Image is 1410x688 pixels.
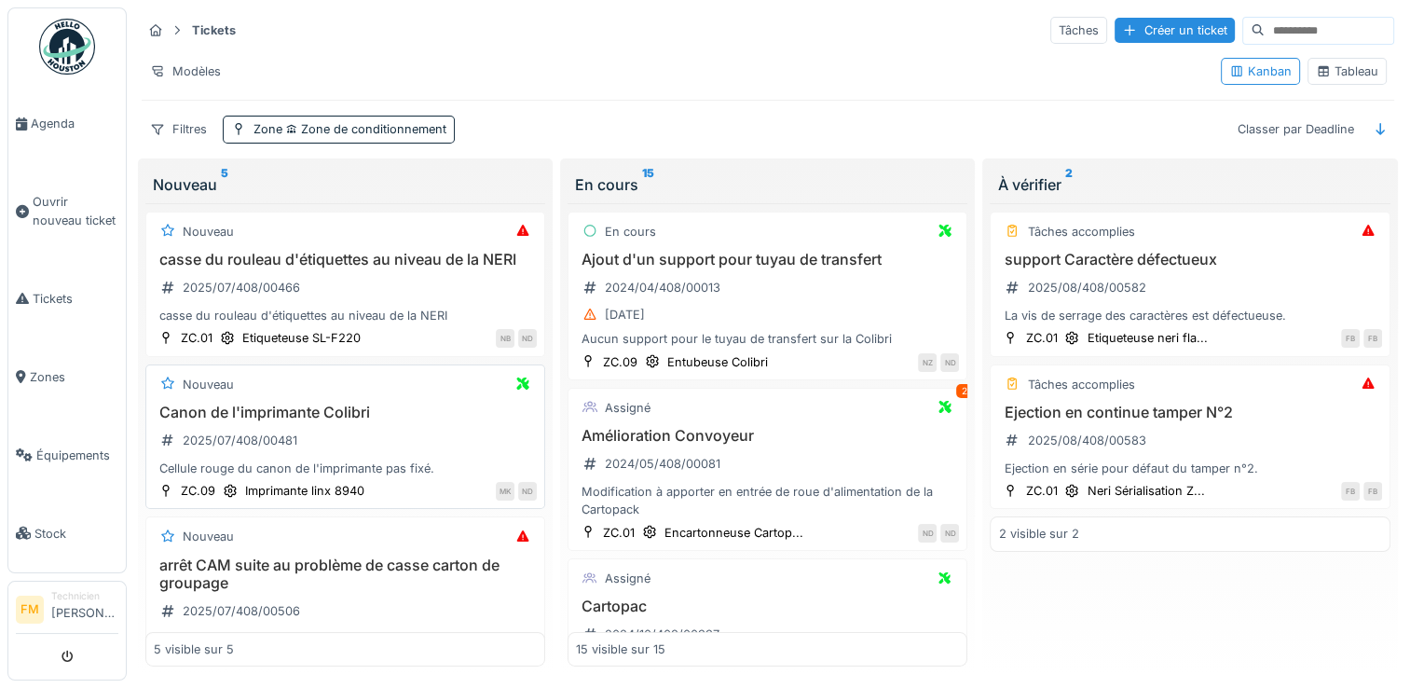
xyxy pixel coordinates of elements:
[142,116,215,143] div: Filtres
[1229,62,1292,80] div: Kanban
[16,596,44,624] li: FM
[142,58,229,85] div: Modèles
[664,524,803,542] div: Encartonneuse Cartop...
[183,432,297,449] div: 2025/07/408/00481
[918,524,937,543] div: ND
[1316,62,1378,80] div: Tableau
[34,525,118,543] span: Stock
[997,173,1382,196] div: À vérifier
[16,589,118,634] a: FM Technicien[PERSON_NAME]
[576,483,959,518] div: Modification à apporter en entrée de roue d'alimentation de la Cartopack
[1027,432,1145,449] div: 2025/08/408/00583
[183,223,234,241] div: Nouveau
[154,404,537,421] h3: Canon de l'imprimante Colibri
[154,630,537,648] div: arrêt Cam suite au problème casse cartons de groupage
[998,404,1381,421] h3: Ejection en continue tamper N°2
[998,307,1381,324] div: La vis de serrage des caractères est défectueuse.
[605,626,719,643] div: 2024/10/408/00337
[998,251,1381,268] h3: support Caractère défectueux
[496,329,514,348] div: NB
[245,482,364,500] div: Imprimante linx 8940
[253,120,446,138] div: Zone
[667,353,768,371] div: Entubeuse Colibri
[605,399,650,417] div: Assigné
[154,460,537,477] div: Cellule rouge du canon de l'imprimante pas fixé.
[8,416,126,494] a: Équipements
[576,330,959,348] div: Aucun support pour le tuyau de transfert sur la Colibri
[33,193,118,228] span: Ouvrir nouveau ticket
[605,279,720,296] div: 2024/04/408/00013
[33,290,118,308] span: Tickets
[51,589,118,603] div: Technicien
[242,329,361,347] div: Etiqueteuse SL-F220
[181,482,215,500] div: ZC.09
[183,376,234,393] div: Nouveau
[153,173,538,196] div: Nouveau
[51,589,118,629] li: [PERSON_NAME]
[181,329,212,347] div: ZC.01
[642,173,654,196] sup: 15
[31,115,118,132] span: Agenda
[518,329,537,348] div: ND
[8,259,126,337] a: Tickets
[918,353,937,372] div: NZ
[8,337,126,416] a: Zones
[154,251,537,268] h3: casse du rouleau d'étiquettes au niveau de la NERI
[496,482,514,501] div: MK
[1363,329,1382,348] div: FB
[956,384,971,398] div: 2
[1027,223,1134,241] div: Tâches accomplies
[605,570,650,587] div: Assigné
[1025,329,1057,347] div: ZC.01
[1087,329,1207,347] div: Etiqueteuse neri fla...
[183,279,300,296] div: 2025/07/408/00466
[1025,482,1057,500] div: ZC.01
[940,524,959,543] div: ND
[576,251,959,268] h3: Ajout d'un support pour tuyau de transfert
[576,598,959,615] h3: Cartopac
[221,173,228,196] sup: 5
[1027,279,1145,296] div: 2025/08/408/00582
[36,447,118,464] span: Équipements
[998,460,1381,477] div: Ejection en série pour défaut du tamper n°2.
[183,528,234,545] div: Nouveau
[1087,482,1204,500] div: Neri Sérialisation Z...
[605,223,656,241] div: En cours
[8,163,126,259] a: Ouvrir nouveau ticket
[30,368,118,386] span: Zones
[8,494,126,572] a: Stock
[576,427,959,445] h3: Amélioration Convoyeur
[154,557,537,592] h3: arrêt CAM suite au problème de casse carton de groupage
[282,122,446,136] span: Zone de conditionnement
[603,353,637,371] div: ZC.09
[1229,116,1362,143] div: Classer par Deadline
[605,455,720,473] div: 2024/05/408/00081
[940,353,959,372] div: ND
[998,525,1078,543] div: 2 visible sur 2
[605,306,645,323] div: [DATE]
[575,173,960,196] div: En cours
[576,640,665,658] div: 15 visible sur 15
[1064,173,1072,196] sup: 2
[154,307,537,324] div: casse du rouleau d'étiquettes au niveau de la NERI
[183,602,300,620] div: 2025/07/408/00506
[185,21,243,39] strong: Tickets
[1115,18,1235,43] div: Créer un ticket
[1341,329,1360,348] div: FB
[39,19,95,75] img: Badge_color-CXgf-gQk.svg
[1363,482,1382,501] div: FB
[8,85,126,163] a: Agenda
[518,482,537,501] div: ND
[1027,376,1134,393] div: Tâches accomplies
[1050,17,1107,44] div: Tâches
[154,640,234,658] div: 5 visible sur 5
[603,524,635,542] div: ZC.01
[1341,482,1360,501] div: FB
